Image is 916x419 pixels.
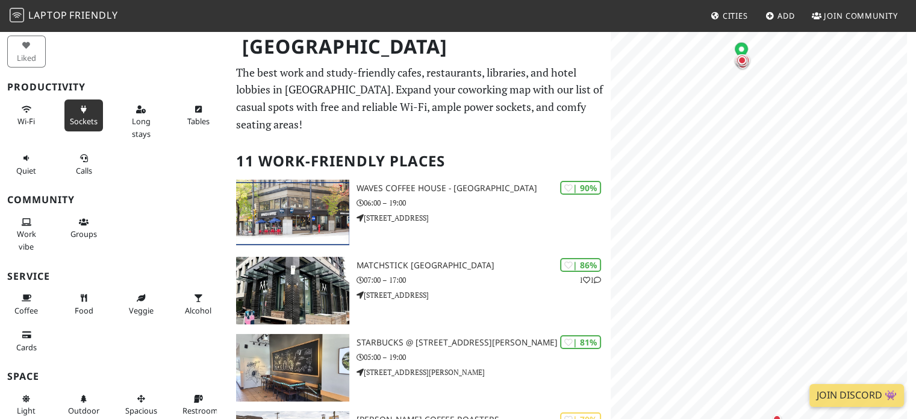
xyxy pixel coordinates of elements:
[357,260,611,271] h3: Matchstick [GEOGRAPHIC_DATA]
[560,258,601,272] div: | 86%
[64,212,103,244] button: Groups
[229,334,611,402] a: Starbucks @ 850 Powell St | 81% Starbucks @ [STREET_ADDRESS][PERSON_NAME] 05:00 – 19:00 [STREET_A...
[64,148,103,180] button: Calls
[182,405,218,416] span: Restroom
[7,325,46,357] button: Cards
[723,10,748,21] span: Cities
[16,342,37,353] span: Credit cards
[125,405,157,416] span: Spacious
[735,55,750,71] div: Map marker
[7,99,46,131] button: Wi-Fi
[7,212,46,256] button: Work vibe
[236,180,349,247] img: Waves Coffee House - Hastings
[236,257,349,324] img: Matchstick Davie Street
[706,5,753,27] a: Cities
[14,305,38,316] span: Coffee
[732,52,749,69] div: Map marker
[17,116,35,127] span: Stable Wi-Fi
[824,10,898,21] span: Join Community
[777,10,795,21] span: Add
[17,228,36,251] span: People working
[28,8,67,22] span: Laptop
[736,55,750,69] div: Map marker
[236,64,603,133] p: The best work and study-friendly cafes, restaurants, libraries, and hotel lobbies in [GEOGRAPHIC_...
[735,42,748,62] div: Map marker
[229,180,611,247] a: Waves Coffee House - Hastings | 90% Waves Coffee House - [GEOGRAPHIC_DATA] 06:00 – 19:00 [STREET_...
[579,274,601,286] p: 1 1
[129,305,154,316] span: Veggie
[761,5,800,27] a: Add
[232,30,608,63] h1: [GEOGRAPHIC_DATA]
[357,183,611,194] h3: Waves Coffee House - [GEOGRAPHIC_DATA]
[809,384,904,407] a: Join Discord 👾
[236,143,603,180] h2: 11 Work-Friendly Places
[132,116,151,139] span: Long stays
[17,405,36,416] span: Natural light
[122,288,160,320] button: Veggie
[187,116,210,127] span: Work-friendly tables
[357,197,611,209] p: 06:00 – 19:00
[236,334,349,402] img: Starbucks @ 850 Powell St
[357,338,611,348] h3: Starbucks @ [STREET_ADDRESS][PERSON_NAME]
[179,99,217,131] button: Tables
[64,99,103,131] button: Sockets
[734,52,750,69] div: Map marker
[357,351,611,363] p: 05:00 – 19:00
[70,228,97,239] span: Group tables
[357,212,611,224] p: [STREET_ADDRESS]
[122,99,160,143] button: Long stays
[7,148,46,180] button: Quiet
[357,289,611,301] p: [STREET_ADDRESS]
[179,288,217,320] button: Alcohol
[75,305,93,316] span: Food
[76,165,92,176] span: Video/audio calls
[357,274,611,286] p: 07:00 – 17:00
[64,288,103,320] button: Food
[7,81,222,93] h3: Productivity
[68,405,99,416] span: Outdoor area
[70,116,98,127] span: Power sockets
[357,367,611,378] p: [STREET_ADDRESS][PERSON_NAME]
[7,194,222,206] h3: Community
[7,271,222,282] h3: Service
[735,53,749,68] div: Map marker
[560,335,601,349] div: | 81%
[807,5,903,27] a: Join Community
[10,5,118,27] a: LaptopFriendly LaptopFriendly
[16,165,36,176] span: Quiet
[229,257,611,324] a: Matchstick Davie Street | 86% 11 Matchstick [GEOGRAPHIC_DATA] 07:00 – 17:00 [STREET_ADDRESS]
[734,54,749,69] div: Map marker
[7,371,222,382] h3: Space
[10,8,24,22] img: LaptopFriendly
[185,305,211,316] span: Alcohol
[69,8,117,22] span: Friendly
[560,181,601,195] div: | 90%
[7,288,46,320] button: Coffee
